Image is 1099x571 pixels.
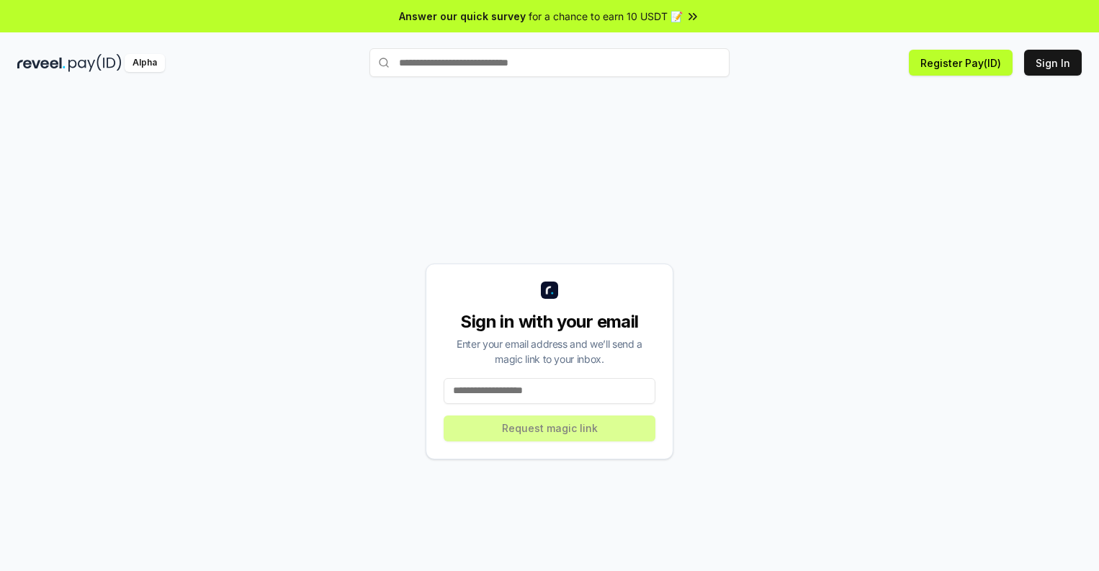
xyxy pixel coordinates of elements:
span: for a chance to earn 10 USDT 📝 [529,9,683,24]
button: Register Pay(ID) [909,50,1013,76]
img: logo_small [541,282,558,299]
button: Sign In [1024,50,1082,76]
div: Enter your email address and we’ll send a magic link to your inbox. [444,336,655,367]
img: pay_id [68,54,122,72]
div: Sign in with your email [444,310,655,333]
div: Alpha [125,54,165,72]
img: reveel_dark [17,54,66,72]
span: Answer our quick survey [399,9,526,24]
